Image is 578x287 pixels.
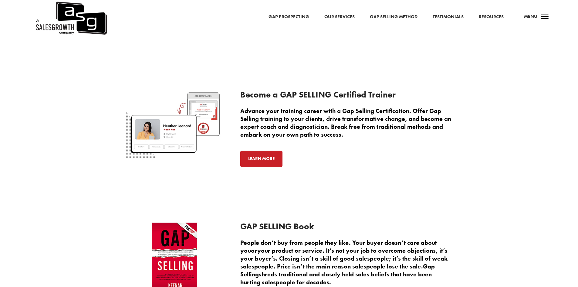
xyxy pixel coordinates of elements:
[433,13,464,21] a: Testimonials
[240,239,453,286] p: People don’t buy from people they like. Your buyer doesn’t care about you your product or service...
[324,13,355,21] a: Our Services
[125,154,222,159] a: Gap Selling Certified Trainer
[240,91,453,102] h3: Become a GAP SELLING Certified Trainer
[269,13,309,21] a: Gap Prospecting
[240,107,453,138] p: Advance your training career with a Gap Selling Certification. Offer Gap Selling training to your...
[370,13,417,21] a: Gap Selling Method
[240,222,453,234] h3: GAP SELLING Book
[479,13,504,21] a: Resources
[524,13,537,19] span: Menu
[125,91,222,158] img: Gap-Selling-Certified-Trainer
[539,11,551,23] span: a
[240,151,282,167] a: Learn More
[240,262,435,278] span: Gap Selling
[251,247,257,255] span: or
